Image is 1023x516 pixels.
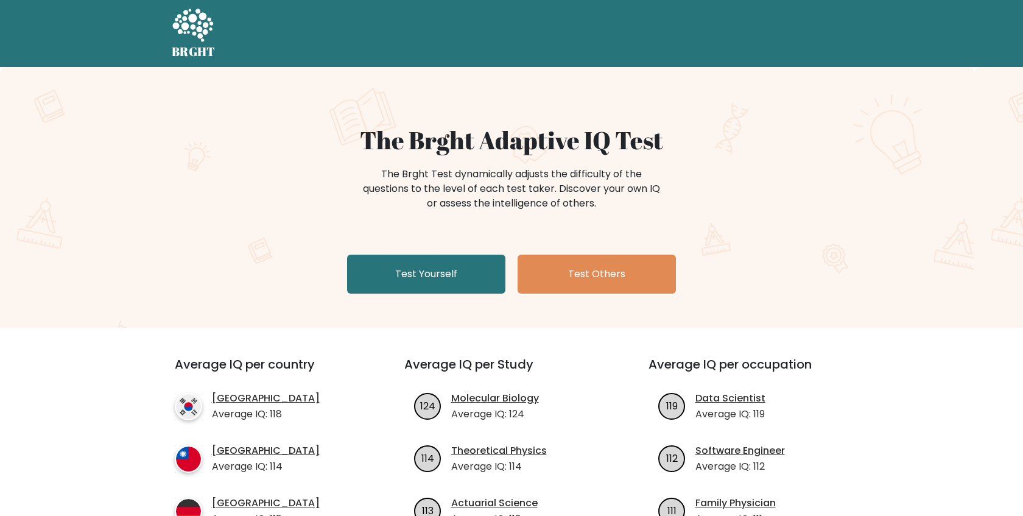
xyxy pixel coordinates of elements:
[175,445,202,473] img: country
[695,444,785,458] a: Software Engineer
[695,407,765,422] p: Average IQ: 119
[175,357,360,386] h3: Average IQ per country
[212,391,320,406] a: [GEOGRAPHIC_DATA]
[451,444,547,458] a: Theoretical Physics
[172,5,216,62] a: BRGHT
[214,125,809,155] h1: The Brght Adaptive IQ Test
[666,451,678,465] text: 112
[518,255,676,294] a: Test Others
[212,444,320,458] a: [GEOGRAPHIC_DATA]
[649,357,863,386] h3: Average IQ per occupation
[695,459,785,474] p: Average IQ: 112
[359,167,664,211] div: The Brght Test dynamically adjusts the difficulty of the questions to the level of each test take...
[212,459,320,474] p: Average IQ: 114
[451,459,547,474] p: Average IQ: 114
[451,391,539,406] a: Molecular Biology
[175,393,202,420] img: country
[212,407,320,422] p: Average IQ: 118
[695,391,765,406] a: Data Scientist
[347,255,505,294] a: Test Yourself
[451,496,538,511] a: Actuarial Science
[420,398,435,412] text: 124
[172,44,216,59] h5: BRGHT
[451,407,539,422] p: Average IQ: 124
[421,451,434,465] text: 114
[404,357,619,386] h3: Average IQ per Study
[695,496,776,511] a: Family Physician
[212,496,320,511] a: [GEOGRAPHIC_DATA]
[666,398,678,412] text: 119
